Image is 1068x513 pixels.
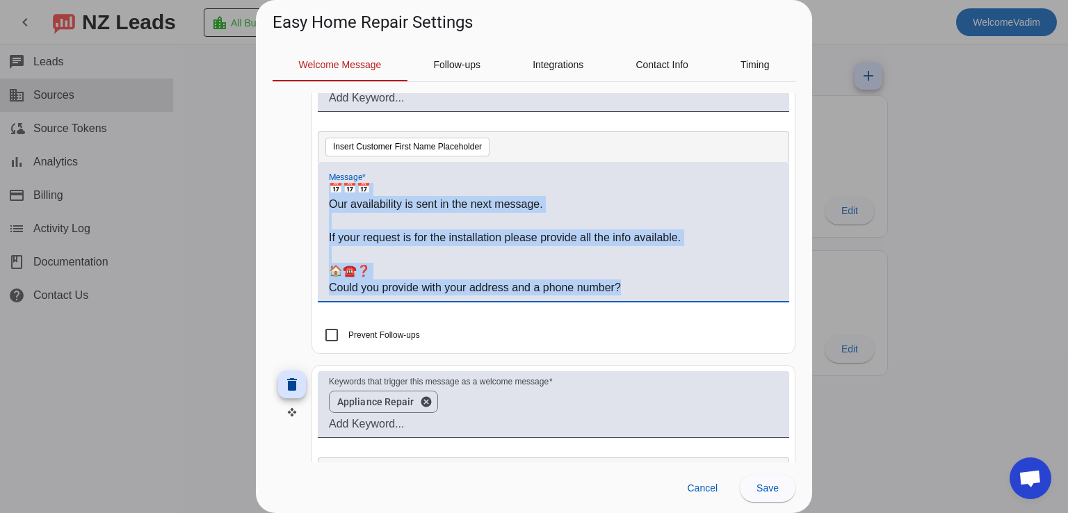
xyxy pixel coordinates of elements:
p: Our availability is sent in the next message. [329,196,778,213]
button: 'remove ' + word [414,396,438,408]
input: Add Keyword... [329,416,778,432]
p: 📅📅📅 [329,179,778,196]
p: 🏠☎️❓ [329,263,778,279]
mat-icon: delete [284,376,300,393]
button: Insert Customer First Name Placeholder [325,138,489,157]
span: Cancel [687,482,718,494]
p: Could you provide with your address and a phone number? [329,279,778,296]
span: Appliance Repair [337,395,414,409]
h1: Easy Home Repair Settings [273,11,473,33]
mat-chip-grid: Enter keywords [329,388,778,416]
span: Save [756,482,779,494]
p: If your request is for the installation please provide all the info available. [329,229,778,246]
input: Add Keyword... [329,90,778,106]
span: Follow-ups [433,60,480,70]
span: Timing [741,60,770,70]
span: Contact Info [636,60,688,70]
label: Prevent Follow-ups [346,328,420,342]
div: Open chat [1010,457,1051,499]
span: Welcome Message [299,60,382,70]
button: Cancel [676,474,729,502]
mat-label: Keywords that trigger this message as a welcome message [329,377,549,386]
button: Save [740,474,795,502]
span: Integrations [533,60,583,70]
